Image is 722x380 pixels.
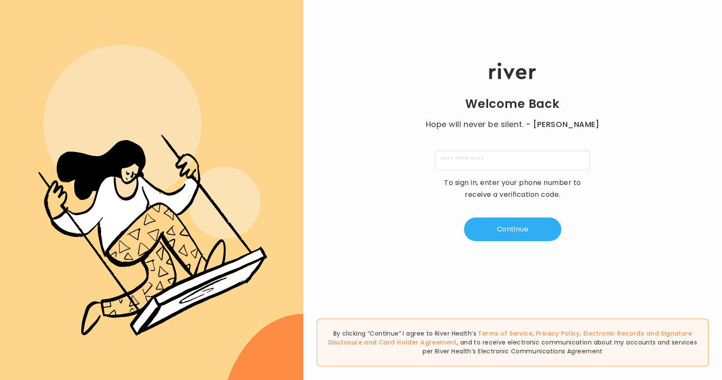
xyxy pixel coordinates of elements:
[464,218,561,241] button: Continue
[465,96,560,112] h1: Welcome Back
[423,338,697,355] span: , and to receive electronic communication about my accounts and services per River Health’s Elect...
[317,319,708,366] div: By clicking “Continue” I agree to River Health’s
[328,329,692,347] span: , , and
[328,329,692,347] a: Electronic Records and Signature Disclosure
[439,177,587,201] p: To sign in, enter your phone number to receive a verification code.
[379,338,457,347] a: Card Holder Agreement
[526,118,599,130] span: - [PERSON_NAME]
[536,329,580,338] a: Privacy Policy
[478,329,533,338] a: Terms of Service
[417,118,608,130] p: Hope will never be silent.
